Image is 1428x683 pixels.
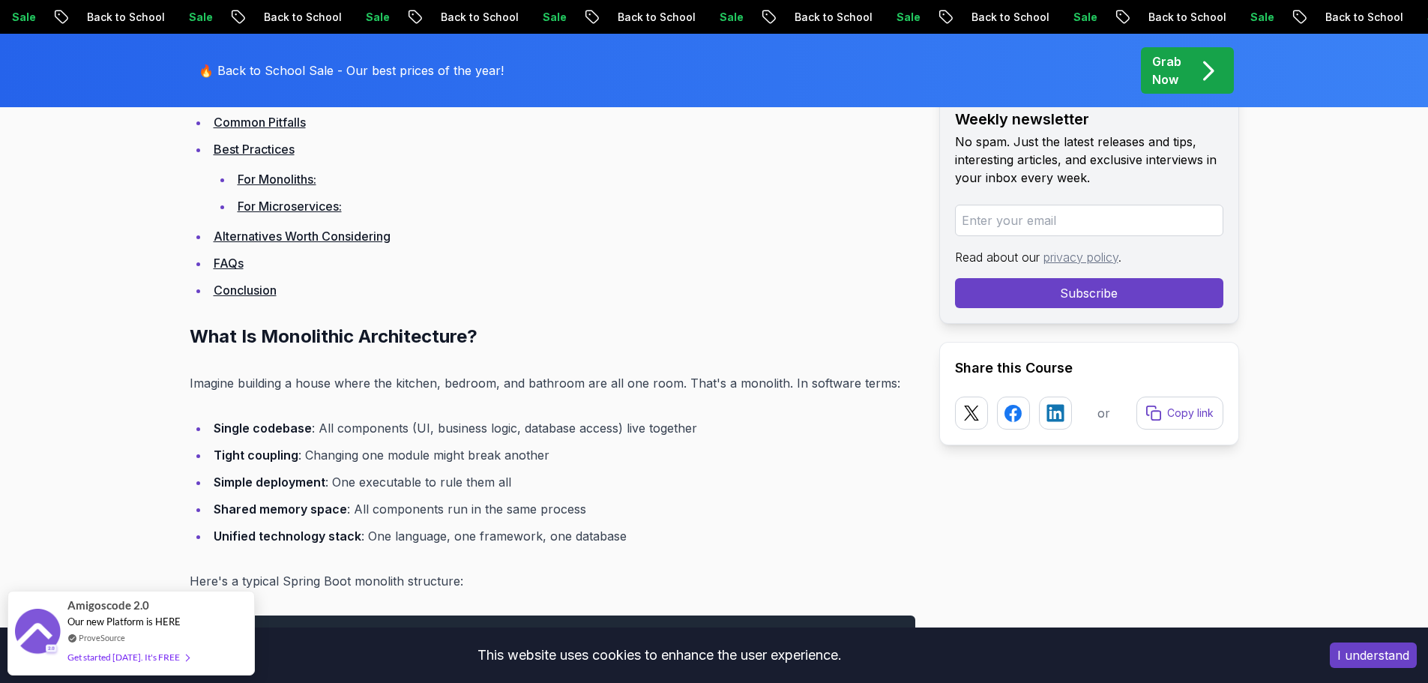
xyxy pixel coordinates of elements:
[350,10,398,25] p: Sale
[527,10,575,25] p: Sale
[209,499,915,520] li: : All components run in the same process
[602,10,704,25] p: Back to School
[214,283,277,298] a: Conclusion
[956,10,1058,25] p: Back to School
[209,472,915,493] li: : One executable to rule them all
[1167,406,1214,421] p: Copy link
[238,199,342,214] a: For Microservices:
[209,526,915,547] li: : One language, one framework, one database
[214,502,347,517] strong: Shared memory space
[214,142,295,157] a: Best Practices
[190,571,915,592] p: Here's a typical Spring Boot monolith structure:
[79,631,125,644] a: ProveSource
[1235,10,1283,25] p: Sale
[955,358,1223,379] h2: Share this Course
[1097,404,1110,422] p: or
[1136,397,1223,430] button: Copy link
[67,616,181,628] span: Our new Platform is HERE
[67,597,149,614] span: Amigoscode 2.0
[238,172,316,187] a: For Monoliths:
[955,248,1223,266] p: Read about our .
[1310,10,1412,25] p: Back to School
[71,10,173,25] p: Back to School
[955,278,1223,308] button: Subscribe
[1152,52,1181,88] p: Grab Now
[955,205,1223,236] input: Enter your email
[190,373,915,394] p: Imagine building a house where the kitchen, bedroom, and bathroom are all one room. That's a mono...
[955,109,1223,130] h2: Weekly newsletter
[214,448,298,463] strong: Tight coupling
[214,475,325,490] strong: Simple deployment
[214,115,306,130] a: Common Pitfalls
[199,61,504,79] p: 🔥 Back to School Sale - Our best prices of the year!
[67,649,189,666] div: Get started [DATE]. It's FREE
[955,133,1223,187] p: No spam. Just the latest releases and tips, interesting articles, and exclusive interviews in you...
[11,639,1307,672] div: This website uses cookies to enhance the user experience.
[173,10,221,25] p: Sale
[881,10,929,25] p: Sale
[1133,10,1235,25] p: Back to School
[248,10,350,25] p: Back to School
[214,229,391,244] a: Alternatives Worth Considering
[704,10,752,25] p: Sale
[425,10,527,25] p: Back to School
[214,421,312,436] strong: Single codebase
[1058,10,1106,25] p: Sale
[15,609,60,658] img: provesource social proof notification image
[209,418,915,439] li: : All components (UI, business logic, database access) live together
[214,529,361,544] strong: Unified technology stack
[1043,250,1118,265] a: privacy policy
[1330,643,1417,668] button: Accept cookies
[779,10,881,25] p: Back to School
[214,256,244,271] a: FAQs
[209,445,915,466] li: : Changing one module might break another
[190,325,915,349] h2: What Is Monolithic Architecture?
